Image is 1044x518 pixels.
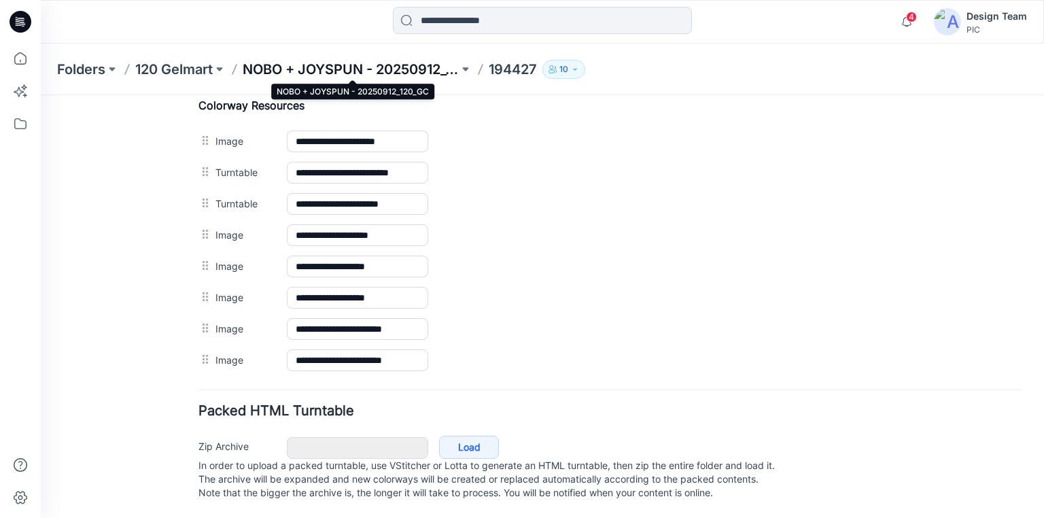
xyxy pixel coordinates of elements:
[542,60,585,79] button: 10
[158,364,981,404] p: In order to upload a packed turntable, use VStitcher or Lotta to generate an HTML turntable, then...
[175,132,232,147] label: Image
[175,194,232,209] label: Image
[158,343,232,358] label: Zip Archive
[967,8,1027,24] div: Design Team
[934,8,961,35] img: avatar
[175,257,232,272] label: Image
[57,60,105,79] a: Folders
[243,60,459,79] a: NOBO + JOYSPUN - 20250912_120_GC
[175,163,232,178] label: Image
[398,341,458,364] a: Load
[489,60,537,79] p: 194427
[175,226,232,241] label: Image
[175,101,232,116] label: Turntable
[135,60,213,79] a: 120 Gelmart
[906,12,917,22] span: 4
[41,95,1044,518] iframe: edit-style
[559,62,568,77] p: 10
[967,24,1027,35] div: PIC
[158,309,981,322] h4: Packed HTML Turntable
